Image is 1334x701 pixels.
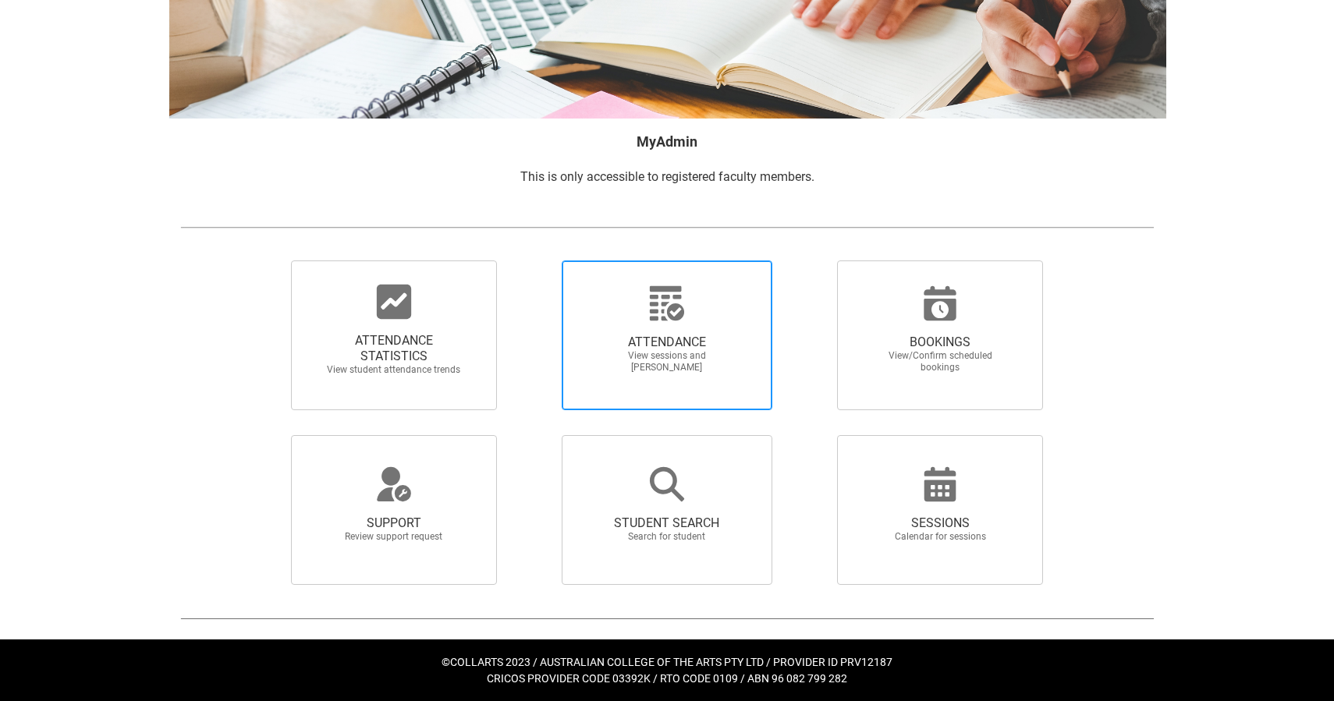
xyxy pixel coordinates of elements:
span: View student attendance trends [325,364,463,376]
span: ATTENDANCE [598,335,736,350]
span: SESSIONS [871,515,1009,531]
span: BOOKINGS [871,335,1009,350]
img: REDU_GREY_LINE [180,610,1154,626]
span: SUPPORT [325,515,463,531]
span: Search for student [598,531,736,543]
span: This is only accessible to registered faculty members. [520,169,814,184]
span: Review support request [325,531,463,543]
span: View sessions and [PERSON_NAME] [598,350,736,374]
span: Calendar for sessions [871,531,1009,543]
span: ATTENDANCE STATISTICS [325,333,463,364]
span: STUDENT SEARCH [598,515,736,531]
span: View/Confirm scheduled bookings [871,350,1009,374]
h2: MyAdmin [180,131,1154,152]
img: REDU_GREY_LINE [180,219,1154,235]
